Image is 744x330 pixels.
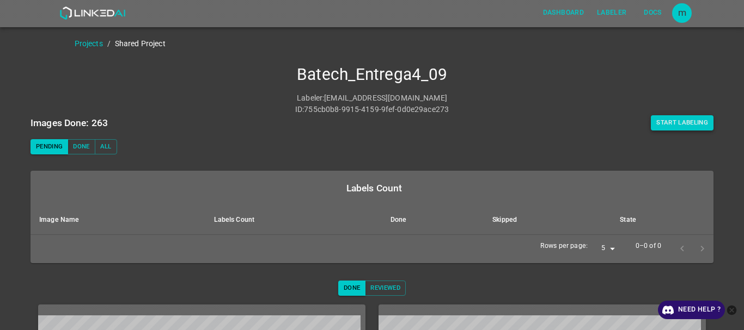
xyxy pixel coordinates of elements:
[672,3,692,23] button: Open settings
[633,2,672,24] a: Docs
[39,180,709,196] div: Labels Count
[611,206,713,235] th: State
[651,115,713,130] button: Start Labeling
[295,104,304,115] p: ID :
[107,38,111,49] li: /
[635,4,670,22] button: Docs
[59,7,125,20] img: LinkedAI
[115,38,166,49] p: Shared Project
[31,115,108,130] h6: Images Done: 263
[324,92,447,104] p: [EMAIL_ADDRESS][DOMAIN_NAME]
[75,38,744,49] nav: breadcrumb
[539,4,588,22] button: Dashboard
[672,3,692,23] div: m
[31,139,68,154] button: Pending
[75,39,103,48] a: Projects
[297,92,324,104] p: Labeler :
[725,301,739,319] button: close-help
[95,139,117,154] button: All
[484,206,611,235] th: Skipped
[590,2,633,24] a: Labeler
[365,281,406,296] button: Reviewed
[658,301,725,319] a: Need Help ?
[592,241,618,256] div: 5
[68,139,95,154] button: Done
[31,206,205,235] th: Image Name
[304,104,449,115] p: 755cb0b8-9915-4159-9fef-0d0e29ace273
[31,65,713,85] h4: Batech_Entrega4_09
[636,241,661,251] p: 0–0 of 0
[382,206,484,235] th: Done
[540,241,588,251] p: Rows per page:
[593,4,631,22] button: Labeler
[205,206,382,235] th: Labels Count
[338,281,365,296] button: Done
[536,2,590,24] a: Dashboard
